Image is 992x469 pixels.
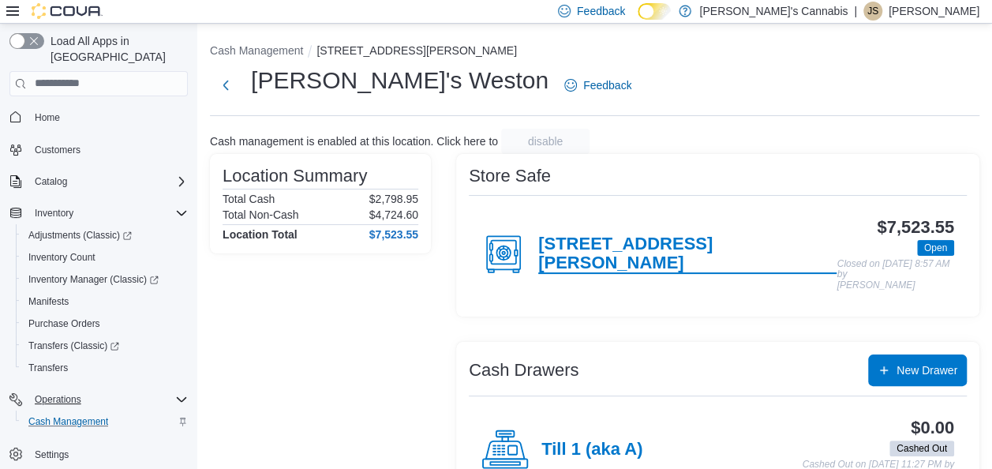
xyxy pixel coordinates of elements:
span: Transfers [28,362,68,374]
h6: Total Non-Cash [223,208,299,221]
a: Adjustments (Classic) [22,226,138,245]
span: Operations [28,390,188,409]
a: Inventory Manager (Classic) [22,270,165,289]
span: Home [35,111,60,124]
button: Transfers [16,357,194,379]
h3: $0.00 [911,418,954,437]
button: Operations [28,390,88,409]
button: New Drawer [868,355,967,386]
span: Transfers (Classic) [28,340,119,352]
button: Home [3,106,194,129]
h1: [PERSON_NAME]'s Weston [251,65,548,96]
span: Adjustments (Classic) [28,229,132,242]
div: Julian Saldivia [863,2,882,21]
button: Catalog [28,172,73,191]
h4: Till 1 (aka A) [541,440,642,460]
button: Operations [3,388,194,411]
button: Cash Management [210,44,303,57]
a: Settings [28,445,75,464]
span: JS [867,2,878,21]
span: Inventory Count [22,248,188,267]
p: [PERSON_NAME]'s Cannabis [699,2,848,21]
h4: [STREET_ADDRESS][PERSON_NAME] [538,234,837,274]
span: Manifests [28,295,69,308]
span: Open [924,241,947,255]
span: Purchase Orders [22,314,188,333]
span: Cash Management [28,415,108,428]
span: Inventory Manager (Classic) [28,273,159,286]
span: Feedback [577,3,625,19]
span: Open [917,240,954,256]
a: Transfers (Classic) [16,335,194,357]
span: New Drawer [897,362,957,378]
h3: Location Summary [223,167,367,186]
p: | [854,2,857,21]
span: Feedback [583,77,631,93]
span: Manifests [22,292,188,311]
span: Settings [35,448,69,461]
button: Next [210,69,241,101]
a: Cash Management [22,412,114,431]
a: Transfers (Classic) [22,336,125,355]
span: Customers [28,140,188,159]
button: Customers [3,138,194,161]
button: Catalog [3,171,194,193]
a: Inventory Manager (Classic) [16,268,194,291]
h6: Total Cash [223,193,275,205]
button: Purchase Orders [16,313,194,335]
button: Cash Management [16,411,194,433]
h4: Location Total [223,228,298,241]
button: disable [501,129,590,154]
p: $4,724.60 [369,208,418,221]
span: Catalog [28,172,188,191]
h3: Store Safe [469,167,551,186]
span: Dark Mode [638,20,638,21]
input: Dark Mode [638,3,671,20]
span: disable [528,133,563,149]
button: [STREET_ADDRESS][PERSON_NAME] [316,44,517,57]
span: Inventory Manager (Classic) [22,270,188,289]
span: Customers [35,144,80,156]
button: Manifests [16,291,194,313]
span: Cash Management [22,412,188,431]
a: Inventory Count [22,248,102,267]
button: Inventory Count [16,246,194,268]
img: Cova [32,3,103,19]
p: $2,798.95 [369,193,418,205]
span: Transfers (Classic) [22,336,188,355]
a: Manifests [22,292,75,311]
span: Cashed Out [889,441,954,456]
span: Inventory [28,204,188,223]
span: Adjustments (Classic) [22,226,188,245]
h3: $7,523.55 [877,218,954,237]
button: Inventory [28,204,80,223]
span: Cashed Out [897,441,947,456]
a: Purchase Orders [22,314,107,333]
p: Cash management is enabled at this location. Click here to [210,135,498,148]
button: Settings [3,442,194,465]
a: Adjustments (Classic) [16,224,194,246]
a: Feedback [558,69,638,101]
span: Transfers [22,358,188,377]
span: Inventory Count [28,251,95,264]
span: Purchase Orders [28,317,100,330]
h4: $7,523.55 [369,228,418,241]
span: Settings [28,444,188,463]
h3: Cash Drawers [469,361,578,380]
span: Load All Apps in [GEOGRAPHIC_DATA] [44,33,188,65]
span: Catalog [35,175,67,188]
nav: An example of EuiBreadcrumbs [210,43,979,62]
span: Inventory [35,207,73,219]
span: Home [28,107,188,127]
p: Closed on [DATE] 8:57 AM by [PERSON_NAME] [837,259,954,291]
a: Home [28,108,66,127]
p: [PERSON_NAME] [889,2,979,21]
span: Operations [35,393,81,406]
a: Transfers [22,358,74,377]
button: Inventory [3,202,194,224]
a: Customers [28,141,87,159]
